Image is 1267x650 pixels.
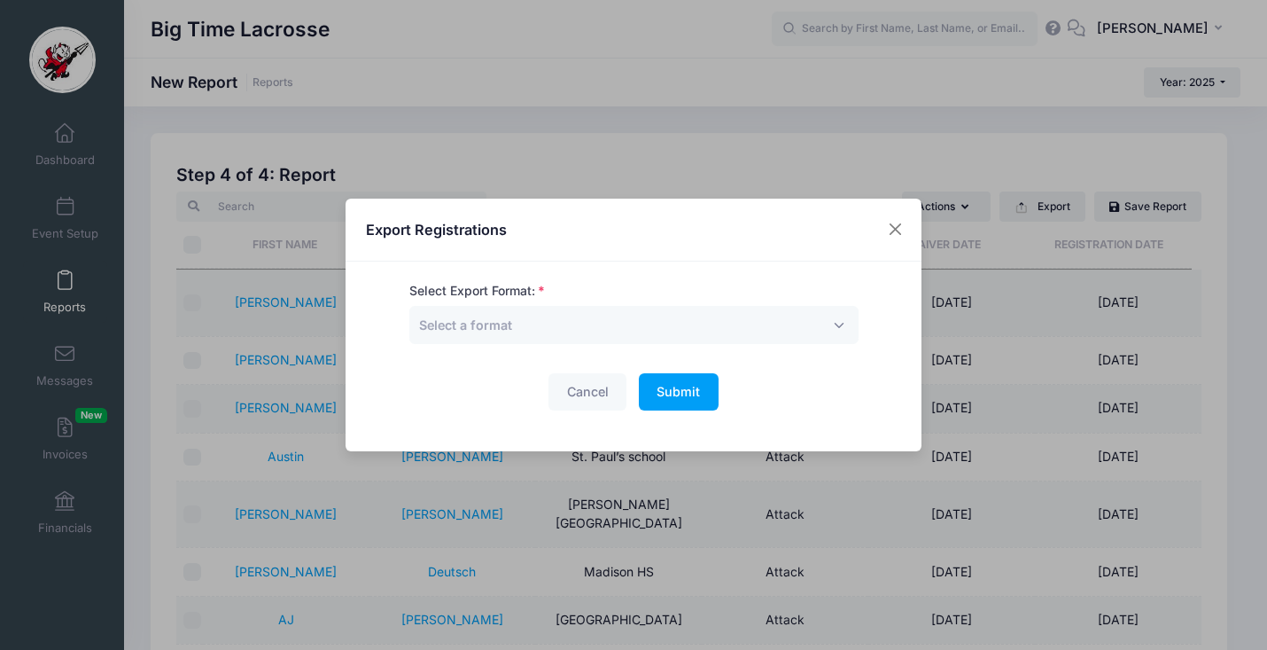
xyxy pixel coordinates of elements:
[419,316,512,334] span: Select a format
[409,306,859,344] span: Select a format
[419,317,512,333] span: Select a format
[639,373,719,411] button: Submit
[548,373,626,411] button: Cancel
[366,219,507,240] h4: Export Registrations
[409,282,545,301] label: Select Export Format:
[880,214,912,246] button: Close
[657,384,700,399] span: Submit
